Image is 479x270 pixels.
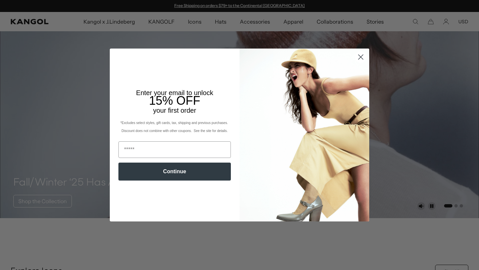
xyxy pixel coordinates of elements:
[136,89,213,96] span: Enter your email to unlock
[239,49,369,221] img: 93be19ad-e773-4382-80b9-c9d740c9197f.jpeg
[118,163,231,181] button: Continue
[355,51,367,63] button: Close dialog
[120,121,229,133] span: *Excludes select styles, gift cards, tax, shipping and previous purchases. Discount does not comb...
[153,107,196,114] span: your first order
[149,94,200,107] span: 15% OFF
[118,141,231,158] input: Email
